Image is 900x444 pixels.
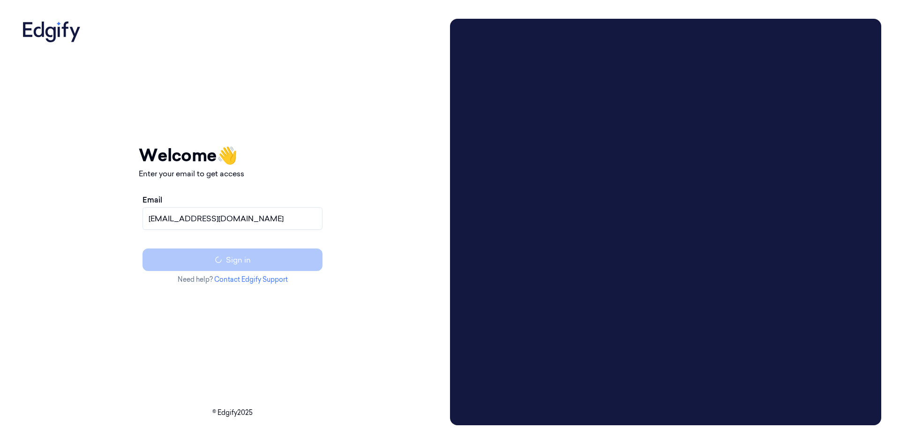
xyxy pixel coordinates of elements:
label: Email [142,194,162,205]
h1: Welcome 👋 [139,143,326,168]
input: name@example.com [142,207,322,230]
p: Need help? [139,275,326,285]
p: © Edgify 2025 [19,408,446,418]
a: Contact Edgify Support [214,275,288,284]
p: Enter your email to get access [139,168,326,179]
